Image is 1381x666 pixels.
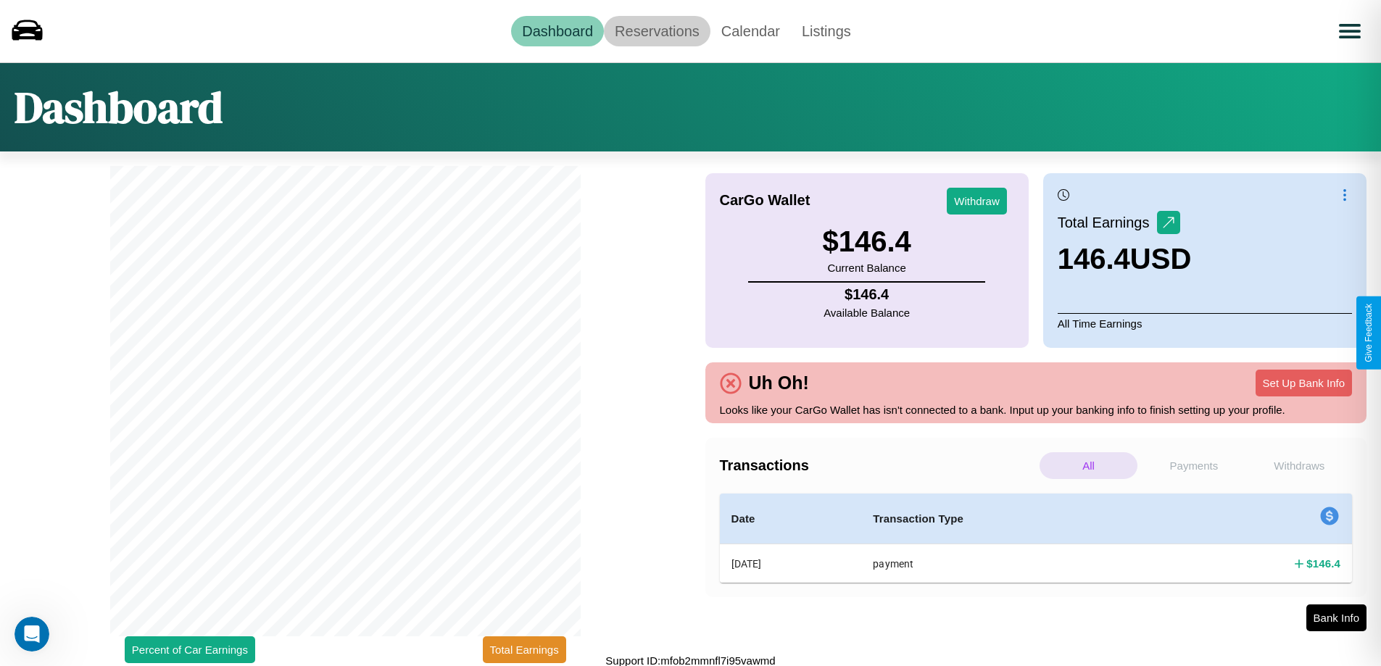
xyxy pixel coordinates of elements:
[125,636,255,663] button: Percent of Car Earnings
[1251,452,1348,479] p: Withdraws
[720,457,1036,474] h4: Transactions
[1256,370,1352,396] button: Set Up Bank Info
[1040,452,1137,479] p: All
[1058,209,1157,236] p: Total Earnings
[14,78,223,137] h1: Dashboard
[604,16,710,46] a: Reservations
[720,192,810,209] h4: CarGo Wallet
[822,258,911,278] p: Current Balance
[824,286,910,303] h4: $ 146.4
[1145,452,1243,479] p: Payments
[1306,556,1340,571] h4: $ 146.4
[720,544,862,583] th: [DATE]
[791,16,862,46] a: Listings
[720,400,1353,420] p: Looks like your CarGo Wallet has isn't connected to a bank. Input up your banking info to finish ...
[822,225,911,258] h3: $ 146.4
[511,16,604,46] a: Dashboard
[1330,11,1370,51] button: Open menu
[1058,243,1192,275] h3: 146.4 USD
[483,636,566,663] button: Total Earnings
[947,188,1007,215] button: Withdraw
[824,303,910,322] p: Available Balance
[720,494,1353,583] table: simple table
[742,372,816,394] h4: Uh Oh!
[731,510,850,528] h4: Date
[873,510,1150,528] h4: Transaction Type
[1306,604,1367,631] button: Bank Info
[1058,313,1352,333] p: All Time Earnings
[14,617,49,652] iframe: Intercom live chat
[1364,304,1374,362] div: Give Feedback
[710,16,791,46] a: Calendar
[861,544,1162,583] th: payment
